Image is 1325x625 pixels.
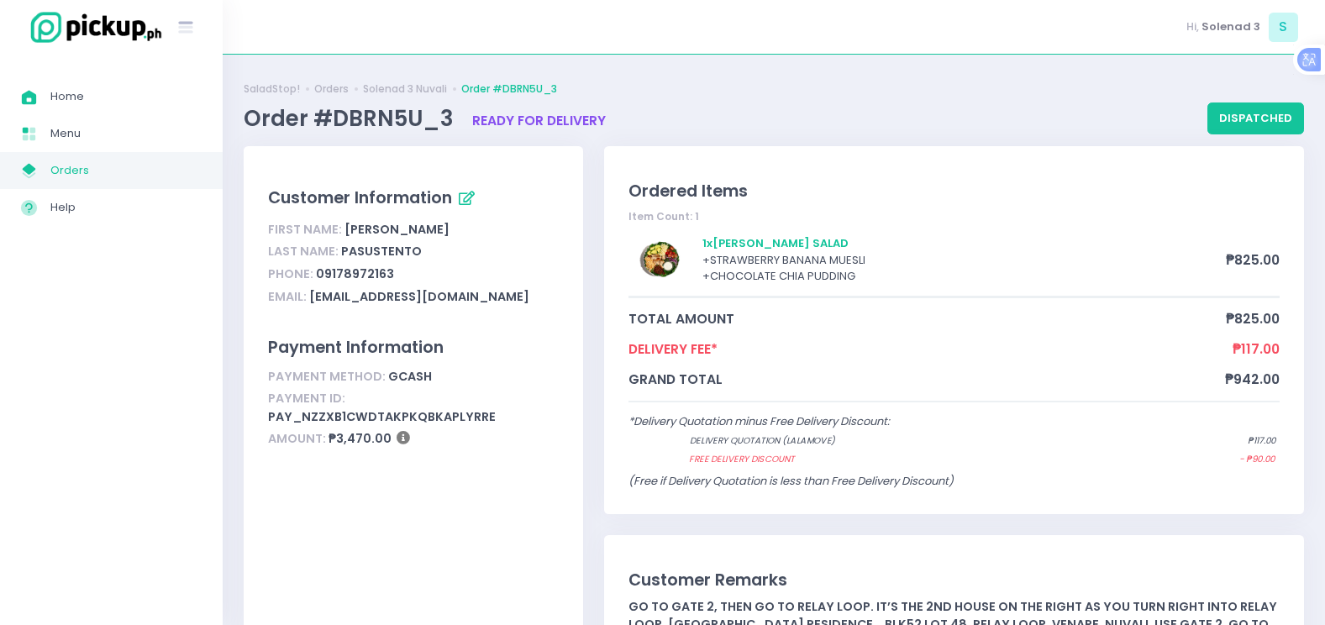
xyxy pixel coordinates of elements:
button: dispatched [1207,102,1304,134]
span: ₱825.00 [1226,309,1280,328]
span: total amount [628,309,1226,328]
span: ready for delivery [472,112,606,129]
span: ₱117.00 [1233,339,1280,359]
span: Last Name: [268,243,339,260]
span: Payment Method: [268,368,386,385]
span: Delivery Fee* [628,339,1233,359]
span: Amount: [268,430,326,447]
div: Item Count: 1 [628,209,1280,224]
div: [PERSON_NAME] [268,218,559,241]
span: Help [50,197,202,218]
span: First Name: [268,221,342,238]
span: Orders [50,160,202,181]
div: Customer Remarks [628,568,1280,592]
span: Email: [268,288,307,305]
div: pay_nzzxB1CwdtakpkQBKApLYRrE [268,388,559,428]
a: Orders [314,81,349,97]
span: - ₱90.00 [1239,453,1275,466]
div: Ordered Items [628,179,1280,203]
span: S [1269,13,1298,42]
span: Phone: [268,265,313,282]
div: gcash [268,365,559,388]
span: Free Delivery Discount [689,453,1174,466]
a: SaladStop! [244,81,300,97]
div: 09178972163 [268,263,559,286]
span: Order #DBRN5U_3 [244,103,459,134]
span: Delivery quotation (lalamove) [691,434,1183,448]
span: *Delivery Quotation minus Free Delivery Discount: [628,413,890,429]
span: Payment ID: [268,390,345,407]
span: grand total [628,370,1225,389]
a: Order #DBRN5U_3 [461,81,557,97]
span: Menu [50,123,202,144]
span: Solenad 3 [1201,18,1260,35]
div: ₱3,470.00 [268,428,559,451]
div: Customer Information [268,185,559,213]
span: Home [50,86,202,108]
span: ₱117.00 [1248,434,1276,448]
div: Payment Information [268,335,559,360]
div: [EMAIL_ADDRESS][DOMAIN_NAME] [268,286,559,308]
span: ₱942.00 [1225,370,1280,389]
a: Solenad 3 Nuvali [363,81,447,97]
div: Pasustento [268,241,559,264]
span: Hi, [1186,18,1199,35]
img: logo [21,9,164,45]
span: (Free if Delivery Quotation is less than Free Delivery Discount) [628,473,954,489]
